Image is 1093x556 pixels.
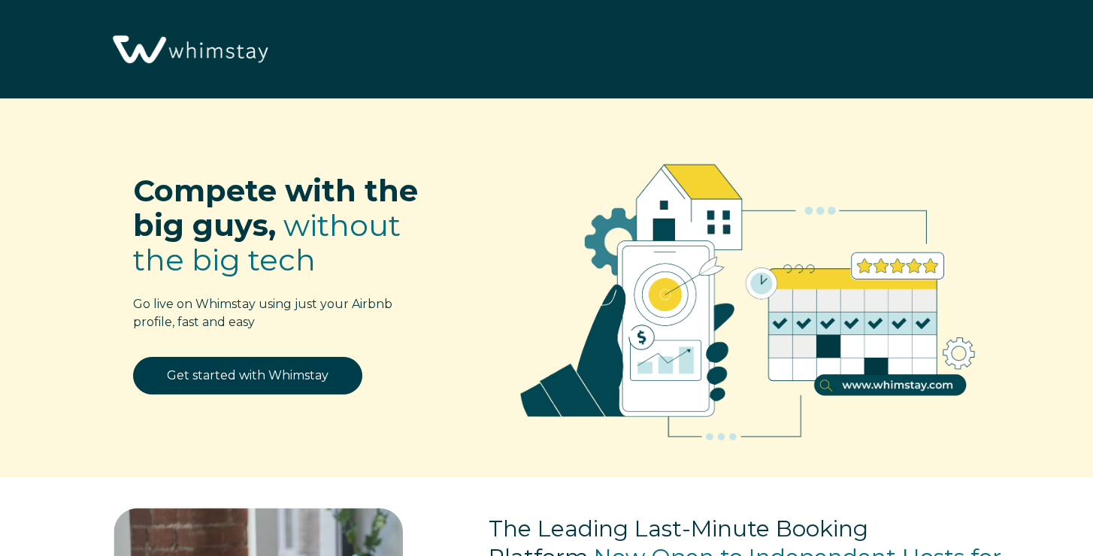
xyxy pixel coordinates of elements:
span: Compete with the big guys, [133,172,418,243]
span: without the big tech [133,207,401,278]
img: RBO Ilustrations-02 [483,121,1013,468]
a: Get started with Whimstay [133,357,362,394]
img: Whimstay Logo-02 1 [105,8,273,93]
span: Go live on Whimstay using just your Airbnb profile, fast and easy [133,297,392,329]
